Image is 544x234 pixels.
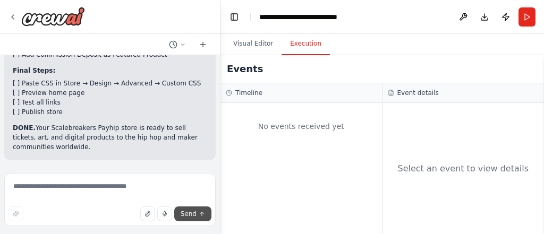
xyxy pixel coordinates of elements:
li: [ ] Test all links [13,98,207,107]
p: Your Scalebreakers Payhip store is ready to sell tickets, art, and digital products to the hip ho... [13,123,207,152]
button: Hide left sidebar [227,10,242,24]
button: Execution [282,33,330,55]
button: Visual Editor [225,33,282,55]
h3: Timeline [235,89,262,97]
strong: DONE. [13,124,36,132]
li: [ ] Paste CSS in Store → Design → Advanced → Custom CSS [13,79,207,88]
strong: Final Steps: [13,67,55,74]
span: Send [181,210,197,218]
li: [ ] Publish store [13,107,207,117]
button: Improve this prompt [8,206,23,221]
h2: Events [227,62,263,76]
div: No events received yet [226,108,377,144]
div: Select an event to view details [397,162,529,175]
button: Upload files [140,206,155,221]
button: Start a new chat [194,38,211,51]
li: [ ] Preview home page [13,88,207,98]
button: Click to speak your automation idea [157,206,172,221]
button: Switch to previous chat [165,38,190,51]
nav: breadcrumb [259,12,369,22]
h3: Event details [397,89,439,97]
img: Logo [21,7,85,26]
button: Send [174,206,211,221]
